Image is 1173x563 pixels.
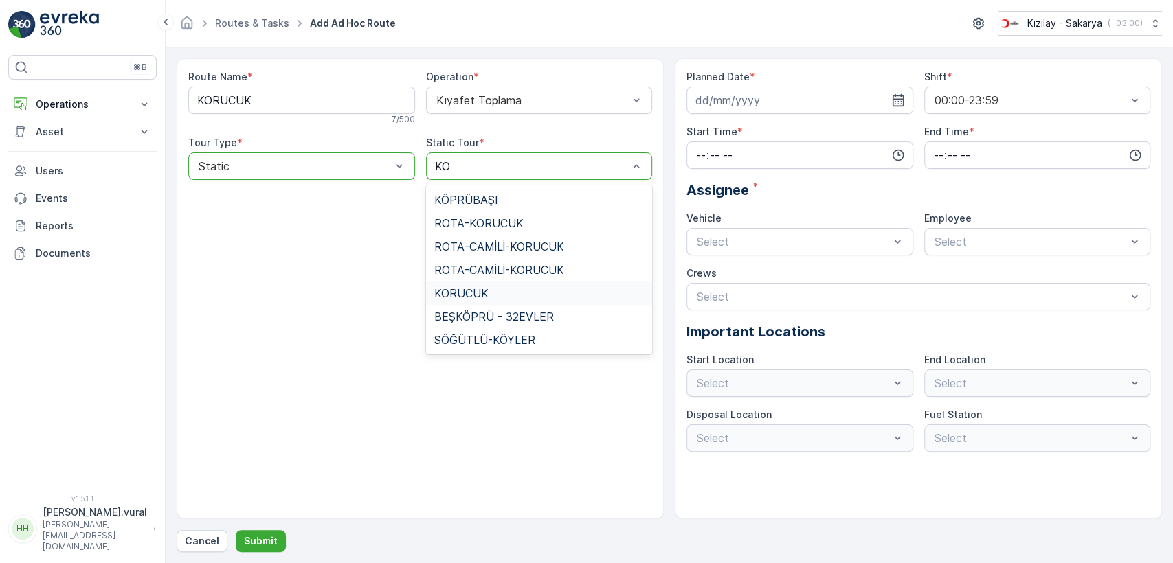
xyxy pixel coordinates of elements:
[434,310,554,323] span: BEŞKÖPRÜ - 32EVLER
[686,409,772,420] label: Disposal Location
[215,17,289,29] a: Routes & Tasks
[434,217,524,229] span: ROTA-KORUCUK
[434,334,535,346] span: SÖĞÜTLÜ-KÖYLER
[924,126,969,137] label: End Time
[935,233,1127,250] p: Select
[426,137,479,148] label: Static Tour
[392,114,415,125] p: 7 / 500
[36,192,151,205] p: Events
[434,240,564,253] span: ROTA-CAMİLİ-KORUCUK
[697,288,1126,305] p: Select
[686,87,913,114] input: dd/mm/yyyy
[133,62,147,73] p: ⌘B
[686,212,722,224] label: Vehicle
[1027,16,1102,30] p: Kızılay - Sakarya
[8,185,157,212] a: Events
[179,21,194,32] a: Homepage
[924,212,972,224] label: Employee
[998,16,1022,31] img: k%C4%B1z%C4%B1lay_DTAvauz.png
[8,118,157,146] button: Asset
[36,125,129,139] p: Asset
[177,530,227,552] button: Cancel
[434,194,498,206] span: KÖPRÜBAŞI
[686,71,750,82] label: Planned Date
[924,71,947,82] label: Shift
[1108,18,1143,29] p: ( +03:00 )
[8,157,157,185] a: Users
[924,354,985,365] label: End Location
[36,219,151,233] p: Reports
[8,494,157,503] span: v 1.51.1
[686,267,717,279] label: Crews
[924,409,982,420] label: Fuel Station
[686,180,749,200] span: Assignee
[43,505,147,519] p: [PERSON_NAME].vural
[185,534,219,548] p: Cancel
[12,518,34,540] div: HH
[40,11,99,38] img: logo_light-DOdMpM7g.png
[686,354,754,365] label: Start Location
[236,530,286,552] button: Submit
[998,11,1162,36] button: Kızılay - Sakarya(+03:00)
[43,519,147,552] p: [PERSON_NAME][EMAIL_ADDRESS][DOMAIN_NAME]
[426,71,473,82] label: Operation
[188,137,237,148] label: Tour Type
[434,287,489,299] span: KORUCUK
[8,240,157,267] a: Documents
[36,246,151,260] p: Documents
[244,534,278,548] p: Submit
[36,164,151,178] p: Users
[188,71,247,82] label: Route Name
[434,264,564,276] span: ROTA-CAMİLİ-KORUCUK
[686,126,737,137] label: Start Time
[8,212,157,240] a: Reports
[36,97,129,111] p: Operations
[697,233,889,250] p: Select
[307,16,399,30] span: Add Ad Hoc Route
[8,505,157,552] button: HH[PERSON_NAME].vural[PERSON_NAME][EMAIL_ADDRESS][DOMAIN_NAME]
[8,91,157,118] button: Operations
[686,321,1150,342] p: Important Locations
[8,11,36,38] img: logo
